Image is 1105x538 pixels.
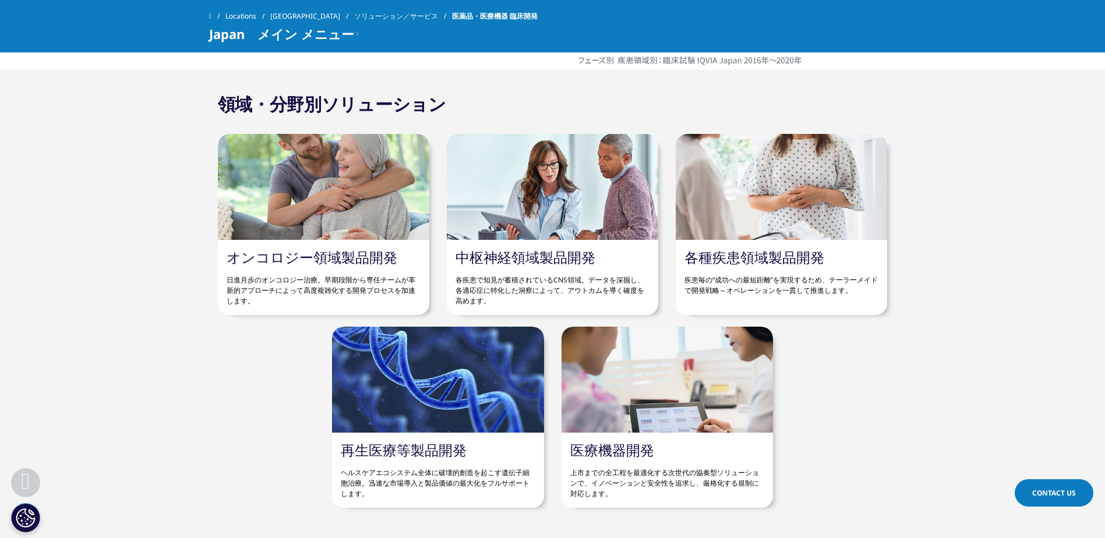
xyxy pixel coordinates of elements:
[570,459,764,499] p: 上市までの全工程を最適化する次世代の協奏型ソリューションで、イノベーションと安全性を追求し、厳格化する規制に対応します。
[227,266,421,306] p: 日進月歩のオンコロジー治療。早期段階から専任チームが革新的アプローチによって高度複雑化する開発プロセスを加速します。
[227,247,397,267] a: オンコロジー領域製品開発
[684,266,878,296] p: 疾患毎の“成功への最短距離”を実現するため、テーラーメイドで開発戦略～オペレーションを一貫して推進します。
[570,440,654,459] a: 医療機器開発
[11,503,40,532] button: Cookie 設定
[1015,479,1093,507] a: Contact Us
[225,6,270,27] a: Locations
[209,27,354,41] span: Japan メイン メニュー
[456,247,595,267] a: 中枢神経領域製品開発
[270,6,354,27] a: [GEOGRAPHIC_DATA]
[354,6,452,27] a: ソリューション／サービス
[218,93,446,116] h2: 領域・分野別ソリューション
[341,440,467,459] a: 再生医療等製品開発
[684,247,824,267] a: 各種疾患領域製品開発
[341,459,535,499] p: ヘルスケアエコシステム全体に破壊的創造を起こす遺伝子細胞治療。迅速な市場導入と製品価値の最大化をフルサポートします。
[456,266,649,306] p: 各疾患で知見が蓄積されているCNS領域。データを深掘し、各適応症に特化した洞察によって、アウトカムを導く確度を高めます。
[452,6,538,27] span: 医薬品・医療機器 臨床開発
[1032,488,1076,498] span: Contact Us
